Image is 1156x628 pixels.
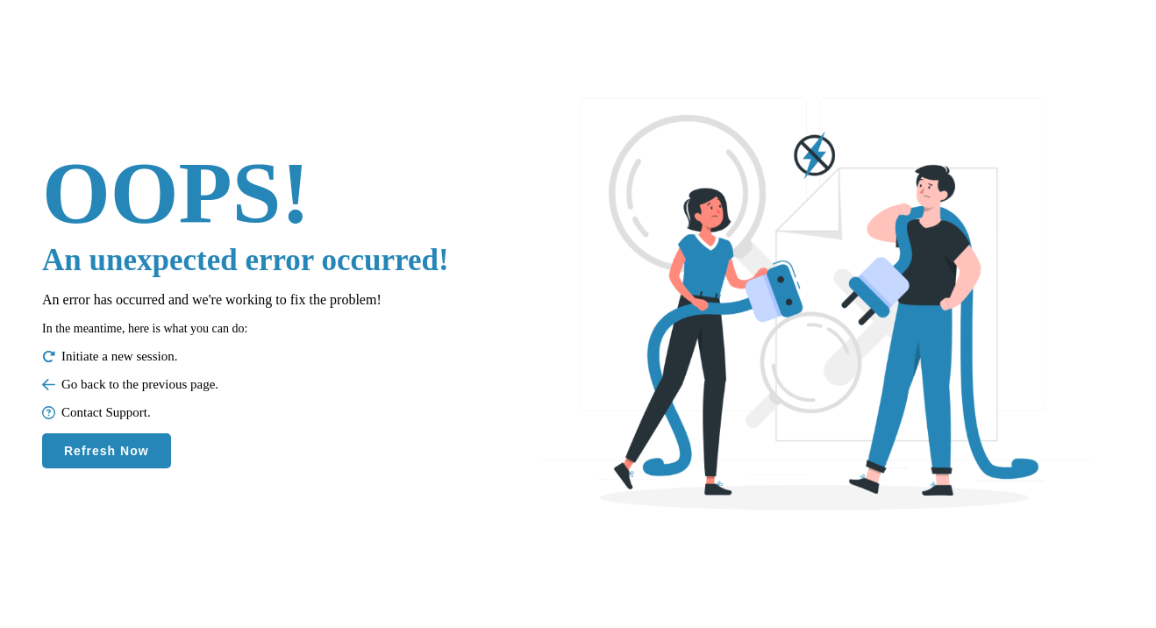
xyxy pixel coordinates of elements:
[42,377,449,392] p: Go back to the previous page.
[42,142,449,243] h1: OOPS!
[42,405,449,420] p: Contact Support.
[42,433,171,468] button: Refresh Now
[42,292,449,308] p: An error has occurred and we're working to fix the problem!
[42,243,449,278] h3: An unexpected error occurred!
[42,349,449,364] p: Initiate a new session.
[42,322,449,336] p: In the meantime, here is what you can do:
